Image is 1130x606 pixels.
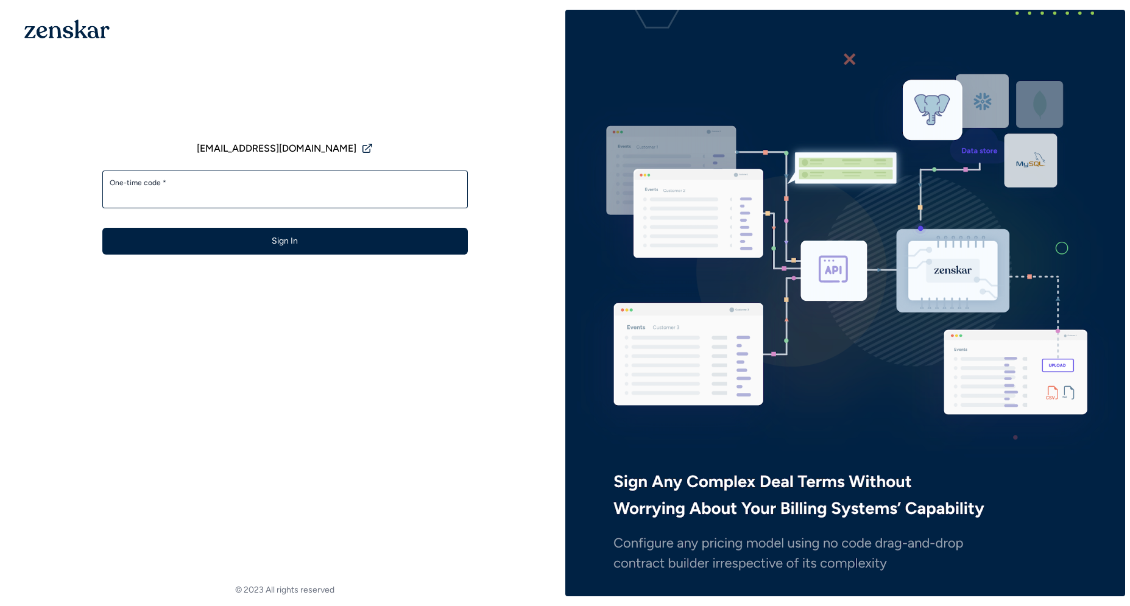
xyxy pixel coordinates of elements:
footer: © 2023 All rights reserved [5,584,565,596]
button: Sign In [102,228,468,255]
span: [EMAIL_ADDRESS][DOMAIN_NAME] [197,141,356,156]
img: 1OGAJ2xQqyY4LXKgY66KYq0eOWRCkrZdAb3gUhuVAqdWPZE9SRJmCz+oDMSn4zDLXe31Ii730ItAGKgCKgCCgCikA4Av8PJUP... [24,19,110,38]
label: One-time code * [110,178,461,188]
